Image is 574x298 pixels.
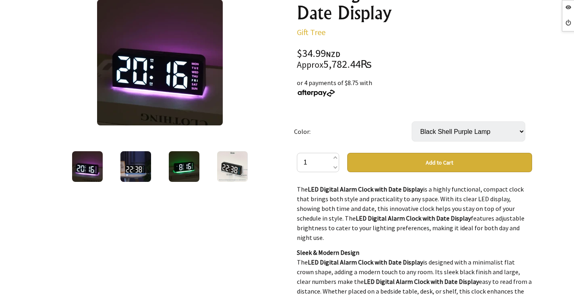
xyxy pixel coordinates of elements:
[217,151,248,182] img: LED Digital Alarm Clock with Date Display
[169,151,199,182] img: LED Digital Alarm Clock with Date Display
[297,248,359,256] strong: Sleek & Modern Design
[72,151,103,182] img: LED Digital Alarm Clock with Date Display
[297,48,532,70] div: $34.99 5,782.44₨
[364,277,479,285] strong: LED Digital Alarm Clock with Date Display
[297,90,336,97] img: Afterpay
[356,214,471,222] strong: LED Digital Alarm Clock with Date Display
[347,153,532,172] button: Add to Cart
[120,151,151,182] img: LED Digital Alarm Clock with Date Display
[297,78,532,97] div: or 4 payments of $8.75 with
[297,27,325,37] a: Gift Tree
[308,258,423,266] strong: LED Digital Alarm Clock with Date Display
[297,184,532,242] p: The is a highly functional, compact clock that brings both style and practicality to any space. W...
[308,185,423,193] strong: LED Digital Alarm Clock with Date Display
[326,50,340,59] span: NZD
[294,110,412,153] td: Color:
[297,59,323,70] small: Approx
